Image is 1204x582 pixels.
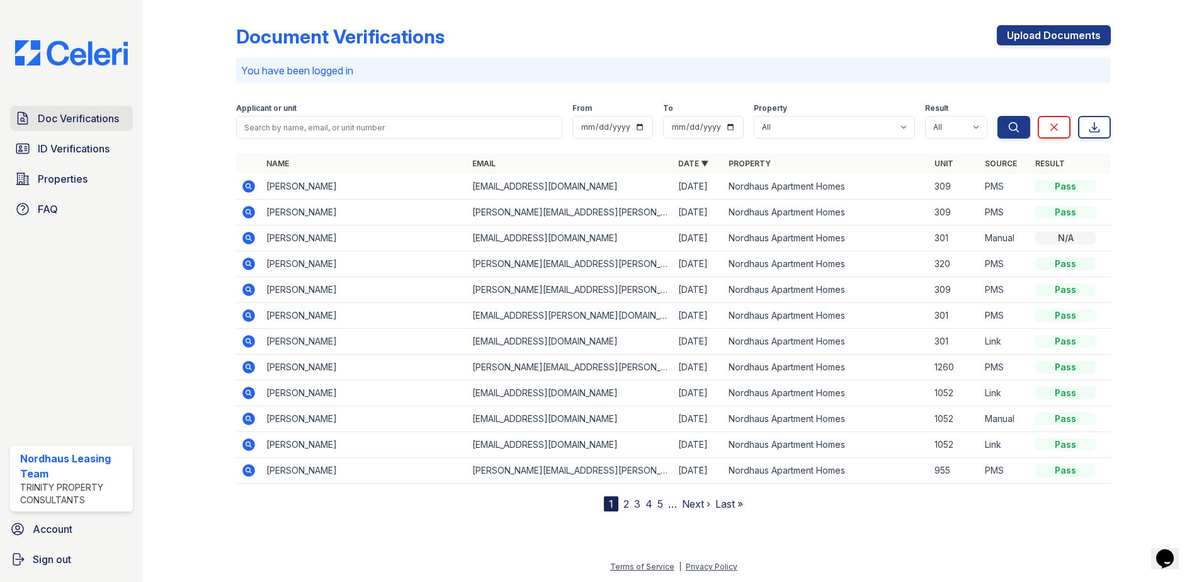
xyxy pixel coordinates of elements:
[467,458,673,484] td: [PERSON_NAME][EMAIL_ADDRESS][PERSON_NAME][DOMAIN_NAME]
[5,516,138,542] a: Account
[1035,464,1096,477] div: Pass
[467,251,673,277] td: [PERSON_NAME][EMAIL_ADDRESS][PERSON_NAME][PERSON_NAME][DOMAIN_NAME]
[980,200,1030,225] td: PMS
[673,303,724,329] td: [DATE]
[929,355,980,380] td: 1260
[980,277,1030,303] td: PMS
[724,406,929,432] td: Nordhaus Apartment Homes
[673,329,724,355] td: [DATE]
[261,174,467,200] td: [PERSON_NAME]
[261,303,467,329] td: [PERSON_NAME]
[634,498,640,510] a: 3
[261,458,467,484] td: [PERSON_NAME]
[236,25,445,48] div: Document Verifications
[929,200,980,225] td: 309
[980,406,1030,432] td: Manual
[724,458,929,484] td: Nordhaus Apartment Homes
[1151,532,1191,569] iframe: chat widget
[678,159,708,168] a: Date ▼
[10,136,133,161] a: ID Verifications
[1035,258,1096,270] div: Pass
[980,174,1030,200] td: PMS
[724,174,929,200] td: Nordhaus Apartment Homes
[467,432,673,458] td: [EMAIL_ADDRESS][DOMAIN_NAME]
[20,451,128,481] div: Nordhaus Leasing Team
[980,303,1030,329] td: PMS
[980,432,1030,458] td: Link
[1035,232,1096,244] div: N/A
[724,303,929,329] td: Nordhaus Apartment Homes
[980,458,1030,484] td: PMS
[1035,438,1096,451] div: Pass
[467,406,673,432] td: [EMAIL_ADDRESS][DOMAIN_NAME]
[645,498,652,510] a: 4
[623,498,629,510] a: 2
[929,251,980,277] td: 320
[261,406,467,432] td: [PERSON_NAME]
[236,103,297,113] label: Applicant or unit
[673,200,724,225] td: [DATE]
[724,355,929,380] td: Nordhaus Apartment Homes
[1035,159,1065,168] a: Result
[572,103,592,113] label: From
[38,202,58,217] span: FAQ
[261,251,467,277] td: [PERSON_NAME]
[997,25,1111,45] a: Upload Documents
[724,432,929,458] td: Nordhaus Apartment Homes
[467,200,673,225] td: [PERSON_NAME][EMAIL_ADDRESS][PERSON_NAME][PERSON_NAME][DOMAIN_NAME]
[673,380,724,406] td: [DATE]
[929,432,980,458] td: 1052
[266,159,289,168] a: Name
[934,159,953,168] a: Unit
[929,225,980,251] td: 301
[724,225,929,251] td: Nordhaus Apartment Homes
[472,159,496,168] a: Email
[1035,180,1096,193] div: Pass
[38,141,110,156] span: ID Verifications
[724,251,929,277] td: Nordhaus Apartment Homes
[20,481,128,506] div: Trinity Property Consultants
[5,547,138,572] a: Sign out
[1035,283,1096,296] div: Pass
[980,251,1030,277] td: PMS
[668,496,677,511] span: …
[925,103,948,113] label: Result
[686,562,737,571] a: Privacy Policy
[980,380,1030,406] td: Link
[929,458,980,484] td: 955
[10,197,133,222] a: FAQ
[261,432,467,458] td: [PERSON_NAME]
[673,458,724,484] td: [DATE]
[929,174,980,200] td: 309
[467,225,673,251] td: [EMAIL_ADDRESS][DOMAIN_NAME]
[467,329,673,355] td: [EMAIL_ADDRESS][DOMAIN_NAME]
[715,498,743,510] a: Last »
[673,432,724,458] td: [DATE]
[38,111,119,126] span: Doc Verifications
[1035,206,1096,219] div: Pass
[261,380,467,406] td: [PERSON_NAME]
[261,355,467,380] td: [PERSON_NAME]
[657,498,663,510] a: 5
[467,355,673,380] td: [PERSON_NAME][EMAIL_ADDRESS][PERSON_NAME][DOMAIN_NAME]
[261,329,467,355] td: [PERSON_NAME]
[1035,335,1096,348] div: Pass
[673,355,724,380] td: [DATE]
[980,355,1030,380] td: PMS
[682,498,710,510] a: Next ›
[673,406,724,432] td: [DATE]
[467,277,673,303] td: [PERSON_NAME][EMAIL_ADDRESS][PERSON_NAME][PERSON_NAME][DOMAIN_NAME]
[236,116,562,139] input: Search by name, email, or unit number
[261,277,467,303] td: [PERSON_NAME]
[467,380,673,406] td: [EMAIL_ADDRESS][DOMAIN_NAME]
[467,174,673,200] td: [EMAIL_ADDRESS][DOMAIN_NAME]
[679,562,681,571] div: |
[5,40,138,66] img: CE_Logo_Blue-a8612792a0a2168367f1c8372b55b34899dd931a85d93a1a3d3e32e68fde9ad4.png
[10,166,133,191] a: Properties
[261,225,467,251] td: [PERSON_NAME]
[33,522,72,537] span: Account
[929,406,980,432] td: 1052
[724,200,929,225] td: Nordhaus Apartment Homes
[467,303,673,329] td: [EMAIL_ADDRESS][PERSON_NAME][DOMAIN_NAME]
